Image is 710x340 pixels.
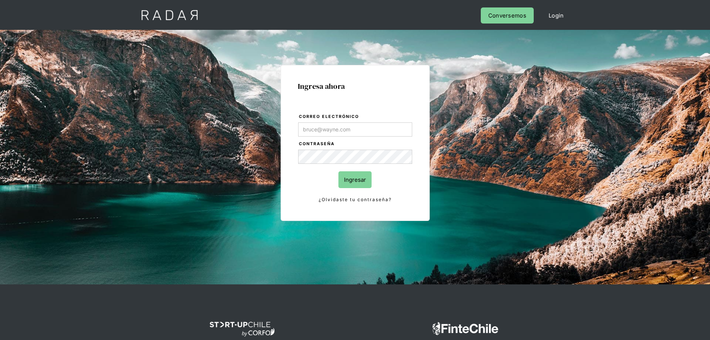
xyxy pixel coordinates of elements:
input: bruce@wayne.com [298,122,412,137]
a: Conversemos [481,7,534,24]
h1: Ingresa ahora [298,82,413,90]
a: Login [541,7,571,24]
input: Ingresar [338,171,372,188]
a: ¿Olvidaste tu contraseña? [298,196,412,204]
label: Correo electrónico [299,113,412,121]
label: Contraseña [299,140,412,148]
form: Login Form [298,113,413,204]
